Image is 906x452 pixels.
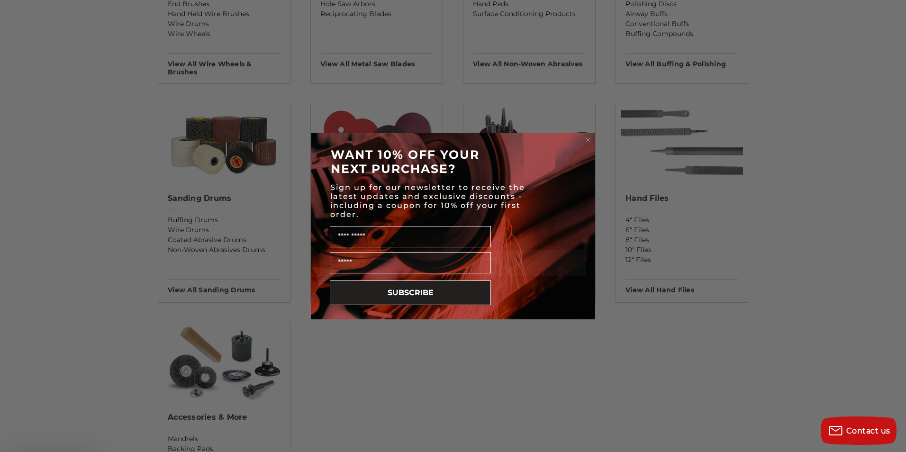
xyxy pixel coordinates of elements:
[583,136,593,145] button: Close dialog
[330,252,491,273] input: Email
[821,416,897,445] button: Contact us
[846,426,890,435] span: Contact us
[331,147,480,176] span: WANT 10% OFF YOUR NEXT PURCHASE?
[330,280,491,305] button: SUBSCRIBE
[330,183,525,219] span: Sign up for our newsletter to receive the latest updates and exclusive discounts - including a co...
